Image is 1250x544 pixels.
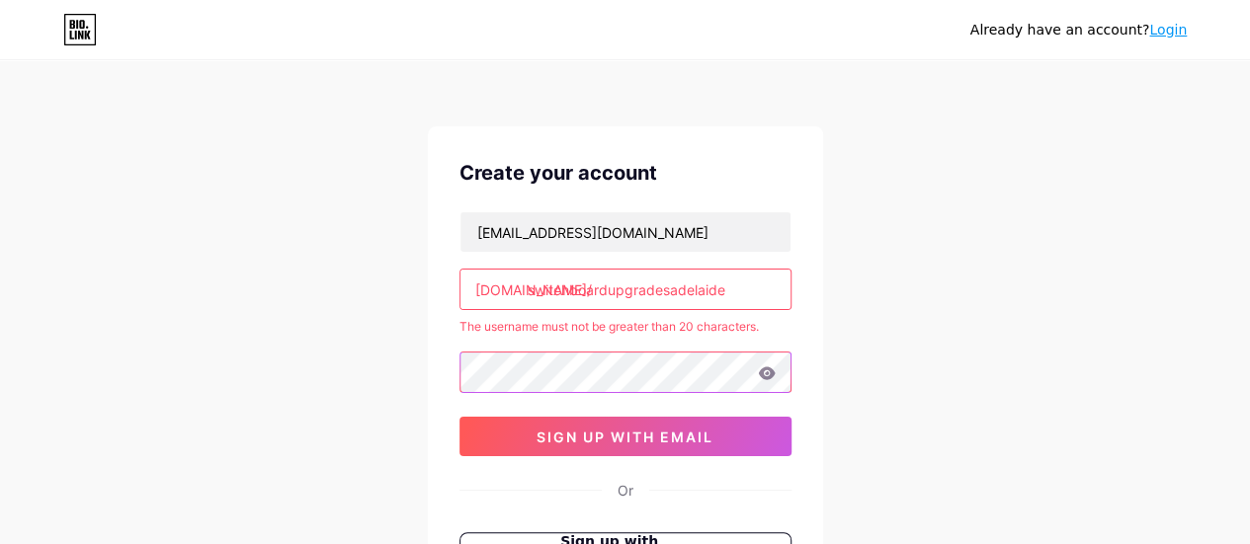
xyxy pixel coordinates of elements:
[1149,22,1187,38] a: Login
[537,428,713,445] span: sign up with email
[618,480,633,501] div: Or
[459,417,792,456] button: sign up with email
[475,279,592,300] div: [DOMAIN_NAME]/
[459,318,792,336] div: The username must not be greater than 20 characters.
[459,158,792,188] div: Create your account
[460,270,791,309] input: username
[460,212,791,252] input: Email
[970,20,1187,40] div: Already have an account?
